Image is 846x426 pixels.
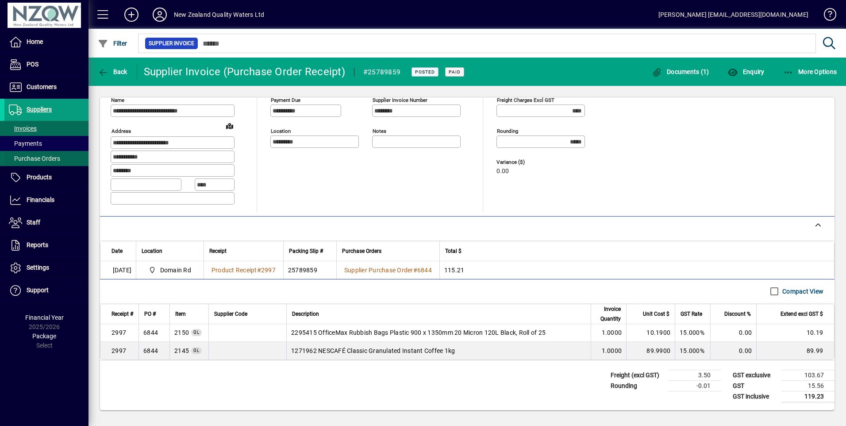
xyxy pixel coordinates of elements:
span: GL [193,348,200,353]
span: Invoice Quantity [596,304,621,324]
span: Variance ($) [496,159,550,165]
span: Domain Rd [145,265,195,275]
td: 10.19 [756,324,834,342]
a: Supplier Purchase Order#6844 [341,265,435,275]
td: 10.1900 [626,324,675,342]
a: Payments [4,136,88,151]
span: Payments [9,140,42,147]
span: Receipt # [112,309,133,319]
span: Supplier Invoice [149,39,194,48]
div: #25789859 [363,65,400,79]
td: 1.0000 [591,324,626,342]
td: 89.99 [756,342,834,360]
span: Domain Rd [160,266,191,275]
td: 15.000% [675,324,710,342]
span: GST Rate [681,309,702,319]
label: Compact View [781,287,823,296]
span: 0.00 [496,168,509,175]
span: Extend excl GST $ [781,309,823,319]
span: Package [32,333,56,340]
a: Support [4,279,88,302]
td: 0.00 [710,324,756,342]
app-page-header-button: Back [88,64,137,80]
div: Total $ [445,246,823,256]
span: Paid [449,69,461,75]
span: Discount % [724,309,751,319]
td: GST [728,380,781,391]
div: Supplier Invoice (Purchase Order Receipt) [144,65,345,79]
span: Packing Slip # [289,246,323,256]
div: Date [112,246,131,256]
td: 25789859 [283,261,336,279]
span: Purchase Orders [342,246,381,256]
span: # [257,267,261,274]
span: Supplier Purchase Order [344,267,413,274]
button: Back [96,64,130,80]
td: 1.0000 [591,342,626,360]
span: Factory Consumables General [174,346,189,355]
mat-label: Notes [373,128,386,134]
div: [PERSON_NAME] [EMAIL_ADDRESS][DOMAIN_NAME] [658,8,808,22]
td: 115.21 [439,261,834,279]
span: Settings [27,264,49,271]
span: Support [27,287,49,294]
a: Home [4,31,88,53]
span: Supplier Code [214,309,247,319]
a: Invoices [4,121,88,136]
td: 6844 [138,342,169,360]
a: Customers [4,76,88,98]
td: 119.23 [781,391,834,402]
span: Receipt [209,246,227,256]
div: Receipt [209,246,278,256]
span: Purchase Orders [9,155,60,162]
span: Back [98,68,127,75]
button: Documents (1) [650,64,711,80]
a: Settings [4,257,88,279]
span: 6844 [417,267,432,274]
span: Reports [27,241,48,248]
span: Total $ [445,246,461,256]
span: Invoices [9,125,37,132]
span: Filter [98,40,127,47]
a: Products [4,167,88,189]
span: POS [27,61,38,68]
td: GST inclusive [728,391,781,402]
span: Date [112,246,123,256]
span: Description [292,309,319,319]
td: 89.9900 [626,342,675,360]
span: Suppliers [27,106,52,113]
span: [DATE] [113,266,132,275]
div: New Zealand Quality Waters Ltd [174,8,264,22]
mat-label: Name [111,97,124,103]
a: Financials [4,189,88,211]
td: 15.56 [781,380,834,391]
td: 6844 [138,324,169,342]
span: PO # [144,309,156,319]
mat-label: Freight charges excl GST [497,97,554,103]
td: 2997 [100,324,138,342]
span: Customers [27,83,57,90]
td: Rounding [606,380,668,391]
span: Financials [27,196,54,203]
mat-label: Supplier invoice number [373,97,427,103]
mat-label: Rounding [497,128,518,134]
a: POS [4,54,88,76]
td: 2997 [100,342,138,360]
span: Documents (1) [652,68,709,75]
a: Knowledge Base [817,2,835,31]
span: Enquiry [727,68,764,75]
a: Product Receipt#2997 [208,265,279,275]
span: Unit Cost $ [643,309,669,319]
span: Product Receipt [211,267,257,274]
a: Reports [4,234,88,256]
button: Filter [96,35,130,51]
td: 1271962 NESCAFÉ Classic Granulated Instant Coffee 1kg [286,342,591,360]
span: Staff [27,219,40,226]
span: Posted [415,69,435,75]
td: Freight (excl GST) [606,370,668,380]
span: # [413,267,417,274]
span: Quality Assurances [174,328,189,337]
td: -0.01 [668,380,721,391]
span: Products [27,174,52,181]
button: Enquiry [725,64,766,80]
